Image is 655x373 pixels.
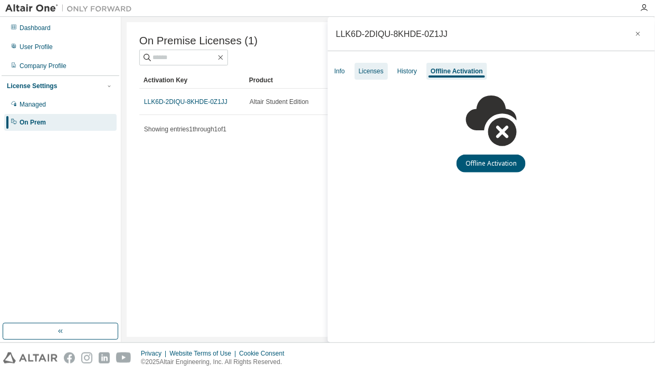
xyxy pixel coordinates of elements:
div: Product [249,72,346,89]
div: Dashboard [20,24,51,32]
span: Altair Student Edition [250,98,309,106]
div: Info [335,67,345,75]
img: linkedin.svg [99,352,110,364]
div: Licenses [359,67,384,75]
div: History [397,67,417,75]
div: Activation Key [144,72,241,89]
a: LLK6D-2DIQU-8KHDE-0Z1JJ [144,98,227,106]
div: Website Terms of Use [169,349,239,358]
button: Offline Activation [457,155,526,173]
div: Company Profile [20,62,67,70]
span: On Premise Licenses (1) [139,35,258,47]
img: Altair One [5,3,137,14]
div: Managed [20,100,46,109]
img: altair_logo.svg [3,352,58,364]
span: Showing entries 1 through 1 of 1 [144,126,226,133]
div: Offline Activation [431,67,483,75]
div: License Settings [7,82,57,90]
div: On Prem [20,118,46,127]
div: Privacy [141,349,169,358]
div: LLK6D-2DIQU-8KHDE-0Z1JJ [336,30,448,38]
div: Cookie Consent [239,349,290,358]
img: youtube.svg [116,352,131,364]
p: © 2025 Altair Engineering, Inc. All Rights Reserved. [141,358,291,367]
img: instagram.svg [81,352,92,364]
div: User Profile [20,43,53,51]
img: facebook.svg [64,352,75,364]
